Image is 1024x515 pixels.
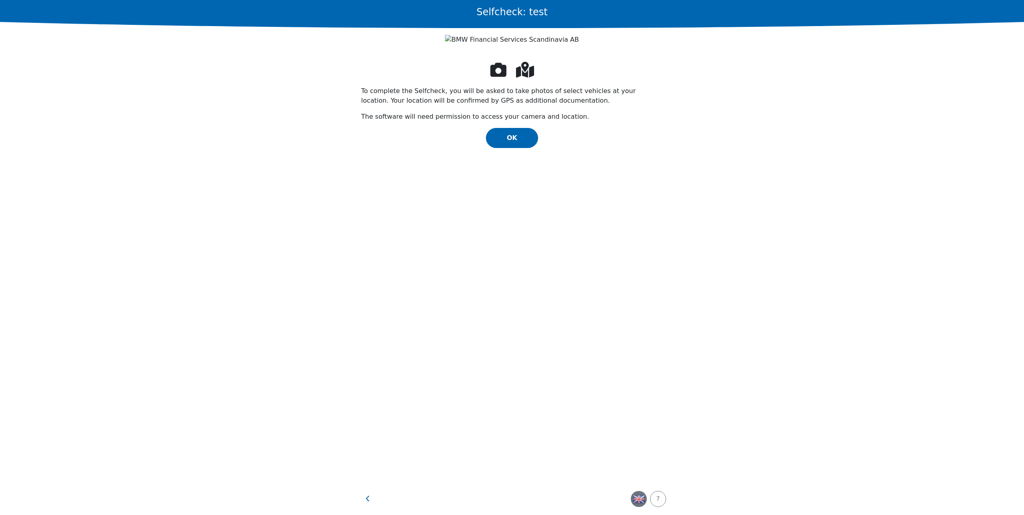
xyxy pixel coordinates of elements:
p: To complete the Selfcheck, you will be asked to take photos of select vehicles at your location. ... [361,86,663,105]
button: OK [486,128,538,148]
h1: Selfcheck: test [476,6,547,18]
button: ? [650,491,666,507]
div: ? [655,494,661,504]
img: BMW Financial Services Scandinavia AB [445,35,579,45]
img: 7AiV5eXjk7o66Ll2Qd7VA2nvzvBHmZ09wKvcuKioqoeqkQUNYKJpLSiQntST+zvVdwszkbiSezvVdQm6T93i3AP4FyPKsWKay... [633,493,645,505]
p: The software will need permission to access your camera and location. [361,112,663,122]
span: OK [507,134,517,142]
